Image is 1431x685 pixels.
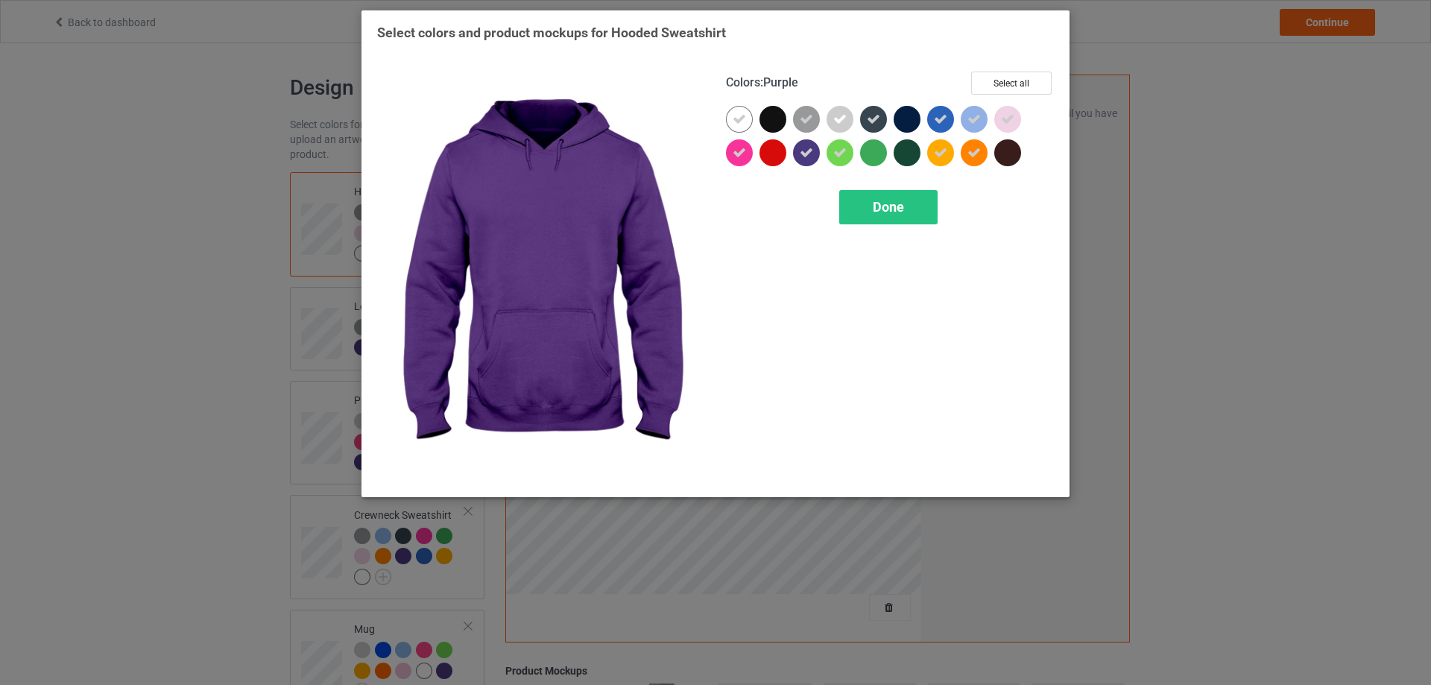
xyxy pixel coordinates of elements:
[377,72,705,482] img: regular.jpg
[377,25,726,40] span: Select colors and product mockups for Hooded Sweatshirt
[873,199,904,215] span: Done
[726,75,760,89] span: Colors
[763,75,798,89] span: Purple
[971,72,1052,95] button: Select all
[726,75,798,91] h4: :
